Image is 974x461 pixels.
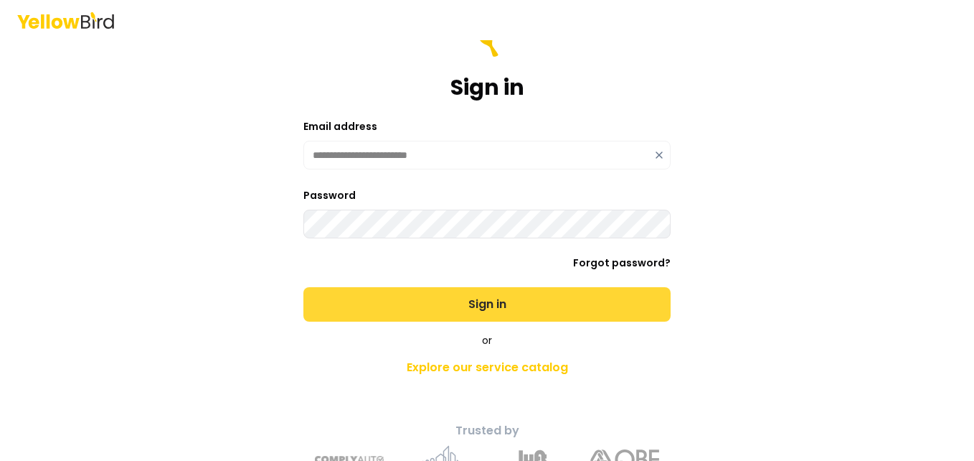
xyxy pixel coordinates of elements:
label: Email address [303,119,377,134]
label: Password [303,188,356,202]
a: Explore our service catalog [235,353,739,382]
a: Forgot password? [573,256,671,270]
h1: Sign in [450,75,524,101]
span: or [482,333,492,348]
p: Trusted by [235,422,739,439]
button: Sign in [303,287,671,322]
